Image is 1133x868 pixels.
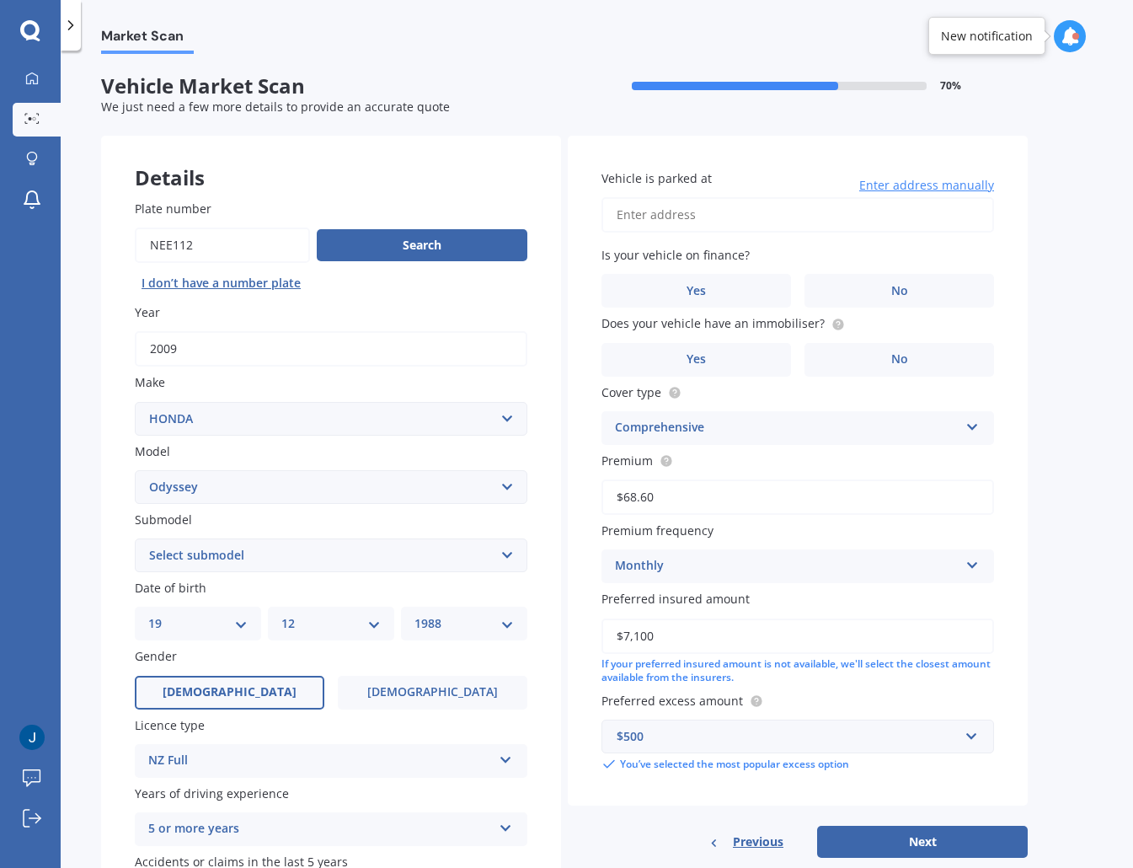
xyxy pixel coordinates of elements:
[135,201,211,217] span: Plate number
[687,284,706,298] span: Yes
[601,316,825,332] span: Does your vehicle have an immobiliser?
[148,751,492,771] div: NZ Full
[101,136,561,186] div: Details
[135,649,177,665] span: Gender
[601,480,994,515] input: Enter premium
[617,727,959,746] div: $500
[148,819,492,839] div: 5 or more years
[101,28,194,51] span: Market Scan
[601,757,994,772] div: You’ve selected the most popular excess option
[367,685,498,699] span: [DEMOGRAPHIC_DATA]
[317,229,527,261] button: Search
[733,829,783,855] span: Previous
[19,725,45,750] img: ACg8ocKvpN8uJr1NI5uVK2B8csZycVHUhkdsjekSw5puFqjQu8BIhA=s96-c
[601,619,994,654] input: Enter amount
[601,170,712,186] span: Vehicle is parked at
[135,512,192,528] span: Submodel
[891,352,908,367] span: No
[135,717,205,733] span: Licence type
[135,304,160,320] span: Year
[601,522,713,538] span: Premium frequency
[891,284,908,298] span: No
[163,685,297,699] span: [DEMOGRAPHIC_DATA]
[601,453,653,469] span: Premium
[135,228,310,263] input: Enter plate number
[101,74,564,99] span: Vehicle Market Scan
[601,197,994,233] input: Enter address
[135,580,206,596] span: Date of birth
[135,785,289,801] span: Years of driving experience
[135,331,527,367] input: YYYY
[101,99,450,115] span: We just need a few more details to provide an accurate quote
[615,556,959,576] div: Monthly
[601,592,750,608] span: Preferred insured amount
[859,177,994,194] span: Enter address manually
[601,693,743,709] span: Preferred excess amount
[941,28,1033,45] div: New notification
[687,352,706,367] span: Yes
[601,247,750,263] span: Is your vehicle on finance?
[135,443,170,459] span: Model
[817,826,1028,858] button: Next
[615,418,959,438] div: Comprehensive
[135,270,307,297] button: I don’t have a number plate
[940,80,961,92] span: 70 %
[135,375,165,391] span: Make
[601,657,994,686] div: If your preferred insured amount is not available, we'll select the closest amount available from...
[601,384,661,400] span: Cover type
